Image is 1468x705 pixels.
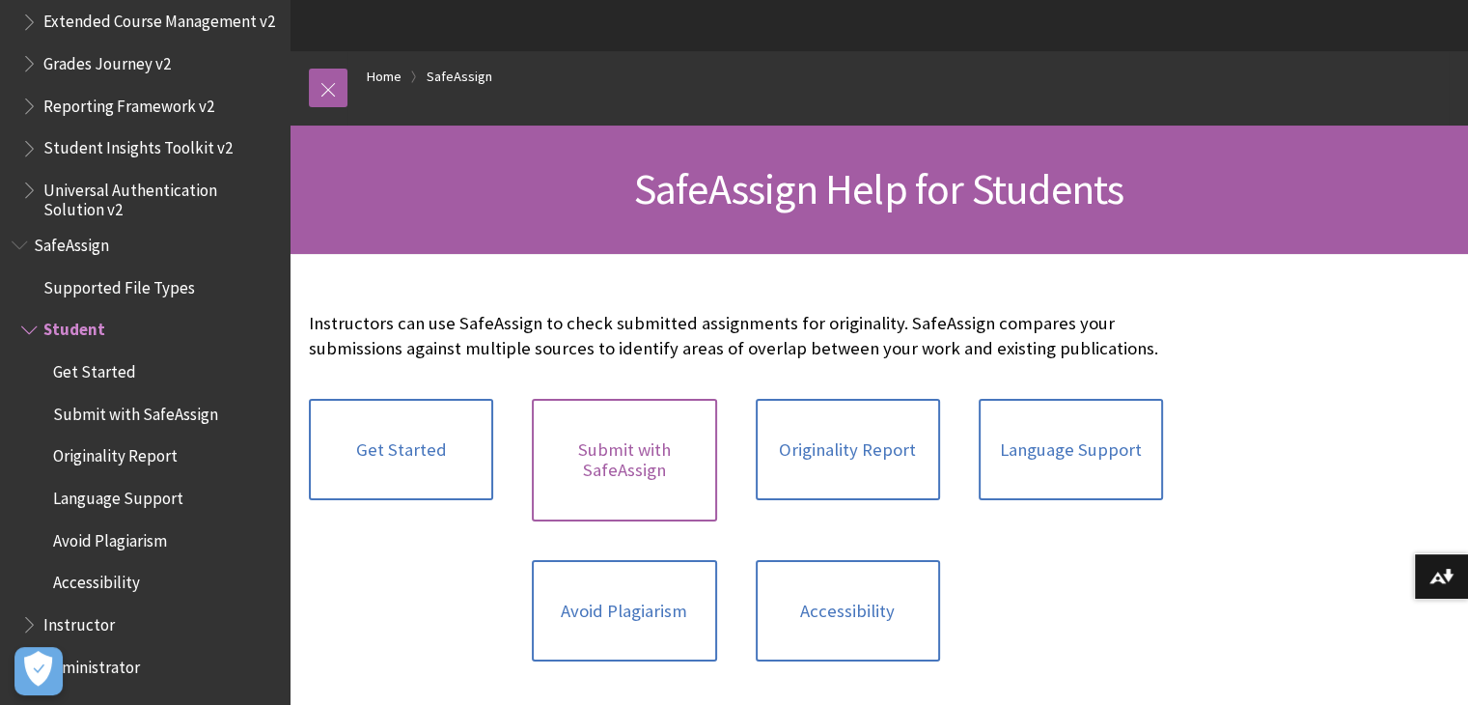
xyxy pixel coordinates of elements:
a: Submit with SafeAssign [532,399,716,522]
button: Open Preferences [14,647,63,695]
span: Originality Report [53,440,178,466]
span: Universal Authentication Solution v2 [43,174,276,219]
span: Avoid Plagiarism [53,524,167,550]
a: Home [367,65,402,89]
span: Instructor [43,608,115,634]
a: Originality Report [756,399,940,501]
span: Extended Course Management v2 [43,6,275,32]
a: Avoid Plagiarism [532,560,716,663]
a: Get Started [309,399,493,501]
p: Instructors can use SafeAssign to check submitted assignments for originality. SafeAssign compare... [309,311,1163,361]
span: Get Started [53,355,136,381]
span: Submit with SafeAssign [53,398,218,424]
nav: Book outline for Blackboard SafeAssign [12,229,278,683]
a: SafeAssign [427,65,492,89]
span: Student Insights Toolkit v2 [43,132,233,158]
span: SafeAssign [34,229,109,255]
span: Supported File Types [43,271,195,297]
span: Administrator [43,651,140,677]
span: Grades Journey v2 [43,47,171,73]
span: Reporting Framework v2 [43,90,214,116]
span: Accessibility [53,567,140,593]
span: SafeAssign Help for Students [634,162,1124,215]
span: Language Support [53,482,183,508]
a: Accessibility [756,560,940,663]
span: Student [43,314,105,340]
a: Language Support [979,399,1163,501]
